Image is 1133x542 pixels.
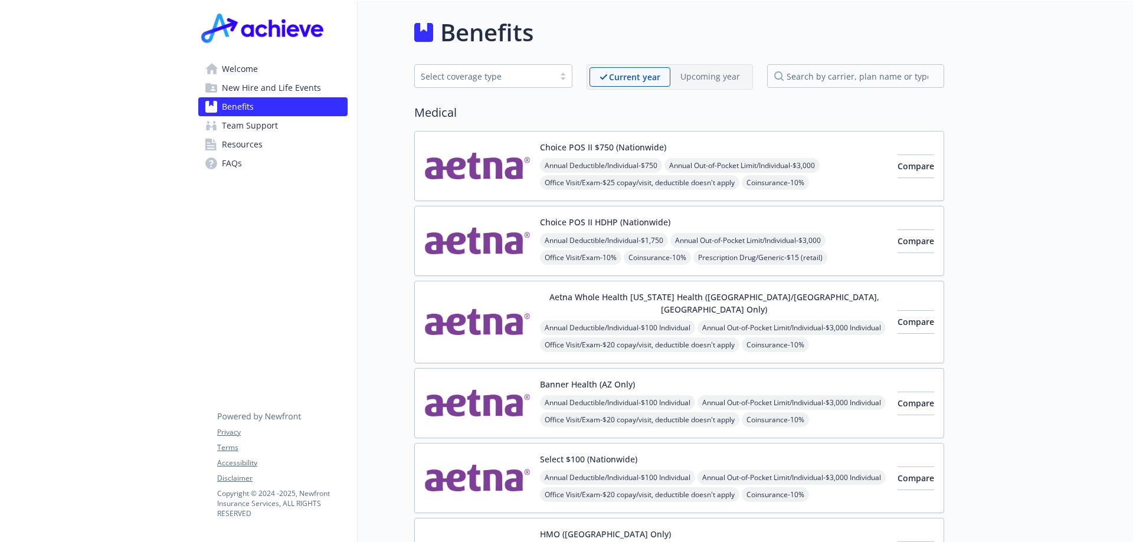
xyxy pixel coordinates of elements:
span: Annual Out-of-Pocket Limit/Individual - $3,000 [664,158,820,173]
span: Compare [898,472,934,484]
span: Prescription Drug/Generic - $15 (retail) [693,250,827,265]
span: Annual Out-of-Pocket Limit/Individual - $3,000 Individual [698,470,886,485]
span: Coinsurance - 10% [624,250,691,265]
span: Upcoming year [670,67,750,87]
span: Office Visit/Exam - $20 copay/visit, deductible doesn't apply [540,337,739,352]
span: Welcome [222,60,258,78]
span: Office Visit/Exam - $20 copay/visit, deductible doesn't apply [540,487,739,502]
span: Annual Out-of-Pocket Limit/Individual - $3,000 Individual [698,395,886,410]
input: search by carrier, plan name or type [767,64,944,88]
a: Resources [198,135,348,154]
span: Compare [898,235,934,247]
button: Compare [898,155,934,178]
span: Annual Deductible/Individual - $750 [540,158,662,173]
span: Office Visit/Exam - $20 copay/visit, deductible doesn't apply [540,412,739,427]
span: Compare [898,316,934,327]
p: Copyright © 2024 - 2025 , Newfront Insurance Services, ALL RIGHTS RESERVED [217,488,347,518]
a: Welcome [198,60,348,78]
a: Team Support [198,116,348,135]
span: Team Support [222,116,278,135]
button: Banner Health (AZ Only) [540,378,635,390]
div: Select coverage type [421,70,548,83]
span: Annual Deductible/Individual - $100 Individual [540,395,695,410]
img: Aetna Inc carrier logo [424,378,531,428]
span: New Hire and Life Events [222,78,321,97]
span: Office Visit/Exam - 10% [540,250,621,265]
span: Office Visit/Exam - $25 copay/visit, deductible doesn't apply [540,175,739,190]
a: Accessibility [217,458,347,468]
button: Compare [898,467,934,490]
button: Compare [898,310,934,334]
h1: Benefits [440,15,533,50]
span: Benefits [222,97,254,116]
span: Annual Deductible/Individual - $1,750 [540,233,668,248]
span: Coinsurance - 10% [742,487,809,502]
button: Choice POS II HDHP (Nationwide) [540,216,670,228]
img: Aetna Inc carrier logo [424,453,531,503]
span: Annual Out-of-Pocket Limit/Individual - $3,000 Individual [698,320,886,335]
button: Select $100 (Nationwide) [540,453,637,465]
h2: Medical [414,104,944,121]
button: Choice POS II $750 (Nationwide) [540,141,666,153]
span: Coinsurance - 10% [742,412,809,427]
a: FAQs [198,154,348,173]
img: Aetna Inc carrier logo [424,291,531,353]
span: FAQs [222,154,242,173]
p: Upcoming year [680,70,740,83]
button: Compare [898,229,934,253]
a: Terms [217,442,347,453]
a: New Hire and Life Events [198,78,348,97]
span: Annual Deductible/Individual - $100 Individual [540,470,695,485]
button: HMO ([GEOGRAPHIC_DATA] Only) [540,528,671,540]
p: Current year [609,71,660,83]
span: Annual Deductible/Individual - $100 Individual [540,320,695,335]
button: Compare [898,392,934,415]
span: Annual Out-of-Pocket Limit/Individual - $3,000 [670,233,826,248]
button: Aetna Whole Health [US_STATE] Health ([GEOGRAPHIC_DATA]/[GEOGRAPHIC_DATA], [GEOGRAPHIC_DATA] Only) [540,291,888,316]
span: Coinsurance - 10% [742,175,809,190]
span: Compare [898,160,934,172]
a: Disclaimer [217,473,347,484]
span: Compare [898,398,934,409]
a: Privacy [217,427,347,438]
img: Aetna Inc carrier logo [424,216,531,266]
span: Coinsurance - 10% [742,337,809,352]
span: Resources [222,135,263,154]
img: Aetna Inc carrier logo [424,141,531,191]
a: Benefits [198,97,348,116]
